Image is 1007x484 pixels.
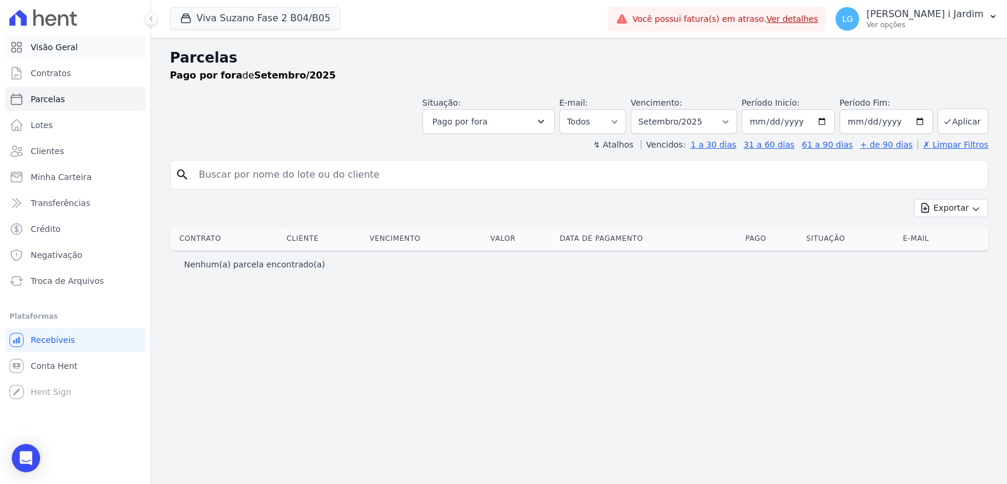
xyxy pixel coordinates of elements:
[5,165,146,189] a: Minha Carteira
[31,197,90,209] span: Transferências
[5,87,146,111] a: Parcelas
[914,199,988,217] button: Exportar
[170,68,336,83] p: de
[486,227,555,250] th: Valor
[31,41,78,53] span: Visão Geral
[254,70,336,81] strong: Setembro/2025
[691,140,736,149] a: 1 a 30 dias
[5,328,146,352] a: Recebíveis
[740,227,801,250] th: Pago
[422,109,555,134] button: Pago por fora
[917,140,988,149] a: ✗ Limpar Filtros
[5,354,146,378] a: Conta Hent
[31,334,75,346] span: Recebíveis
[5,139,146,163] a: Clientes
[743,140,794,149] a: 31 a 60 dias
[937,109,988,134] button: Aplicar
[282,227,365,250] th: Cliente
[5,243,146,267] a: Negativação
[5,35,146,59] a: Visão Geral
[31,145,64,157] span: Clientes
[555,227,741,250] th: Data de Pagamento
[31,119,53,131] span: Lotes
[860,140,913,149] a: + de 90 dias
[5,61,146,85] a: Contratos
[559,98,588,107] label: E-mail:
[641,140,685,149] label: Vencidos:
[631,98,682,107] label: Vencimento:
[5,191,146,215] a: Transferências
[432,115,488,129] span: Pago por fora
[12,444,40,472] div: Open Intercom Messenger
[175,168,189,182] i: search
[31,93,65,105] span: Parcelas
[801,227,898,250] th: Situação
[31,249,83,261] span: Negativação
[31,275,104,287] span: Troca de Arquivos
[365,227,486,250] th: Vencimento
[5,217,146,241] a: Crédito
[422,98,461,107] label: Situação:
[802,140,852,149] a: 61 a 90 dias
[31,67,71,79] span: Contratos
[9,309,141,323] div: Plataformas
[192,163,983,187] input: Buscar por nome do lote ou do cliente
[632,13,818,25] span: Você possui fatura(s) em atraso.
[866,20,983,30] p: Ver opções
[170,7,340,30] button: Viva Suzano Fase 2 B04/B05
[170,227,282,250] th: Contrato
[5,113,146,137] a: Lotes
[839,97,933,109] label: Período Fim:
[31,171,91,183] span: Minha Carteira
[593,140,633,149] label: ↯ Atalhos
[5,269,146,293] a: Troca de Arquivos
[742,98,799,107] label: Período Inicío:
[826,2,1007,35] button: LG [PERSON_NAME] i Jardim Ver opções
[31,360,77,372] span: Conta Hent
[170,47,988,68] h2: Parcelas
[898,227,969,250] th: E-mail
[866,8,983,20] p: [PERSON_NAME] i Jardim
[766,14,818,24] a: Ver detalhes
[184,259,325,270] p: Nenhum(a) parcela encontrado(a)
[842,15,853,23] span: LG
[31,223,61,235] span: Crédito
[170,70,242,81] strong: Pago por fora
